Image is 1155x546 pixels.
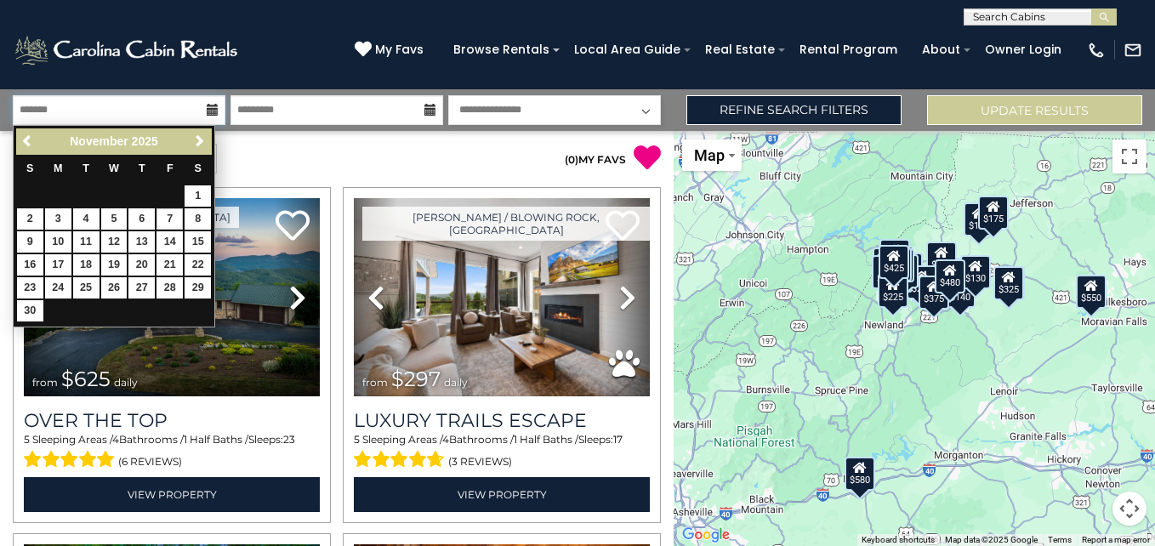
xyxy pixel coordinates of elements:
[82,162,89,174] span: Tuesday
[156,208,183,230] a: 7
[109,162,119,174] span: Wednesday
[1087,41,1106,60] img: phone-regular-white.png
[514,433,578,446] span: 1 Half Baths /
[678,524,734,546] a: Open this area in Google Maps (opens a new window)
[24,409,320,432] a: Over The Top
[17,277,43,299] a: 23
[565,153,578,166] span: ( )
[156,254,183,276] a: 21
[73,277,100,299] a: 25
[45,277,71,299] a: 24
[1112,139,1146,173] button: Toggle fullscreen view
[976,37,1070,63] a: Owner Login
[276,208,310,245] a: Add to favorites
[566,37,689,63] a: Local Area Guide
[17,300,43,321] a: 30
[118,451,182,473] span: (6 reviews)
[355,41,428,60] a: My Favs
[964,202,994,236] div: $175
[862,534,935,546] button: Keyboard shortcuts
[697,37,783,63] a: Real Estate
[24,477,320,512] a: View Property
[362,376,388,389] span: from
[354,432,650,473] div: Sleeping Areas / Bathrooms / Sleeps:
[156,231,183,253] a: 14
[101,208,128,230] a: 5
[926,242,957,276] div: $349
[17,208,43,230] a: 2
[993,266,1024,300] div: $325
[185,231,211,253] a: 15
[167,162,174,174] span: Friday
[960,255,991,289] div: $130
[978,196,1009,230] div: $175
[907,265,937,299] div: $230
[26,162,33,174] span: Sunday
[445,37,558,63] a: Browse Rentals
[391,367,441,391] span: $297
[1082,535,1150,544] a: Report a map error
[686,95,902,125] a: Refine Search Filters
[354,409,650,432] a: Luxury Trails Escape
[73,208,100,230] a: 4
[565,153,626,166] a: (0)MY FAVS
[61,367,111,391] span: $625
[13,33,242,67] img: White-1-2.png
[613,433,623,446] span: 17
[568,153,575,166] span: 0
[185,254,211,276] a: 22
[18,131,39,152] a: Previous
[70,134,128,148] span: November
[448,451,512,473] span: (3 reviews)
[791,37,906,63] a: Rental Program
[945,535,1038,544] span: Map data ©2025 Google
[139,162,145,174] span: Thursday
[128,277,155,299] a: 27
[935,259,965,293] div: $480
[442,433,449,446] span: 4
[444,376,468,389] span: daily
[185,185,211,207] a: 1
[156,277,183,299] a: 28
[678,524,734,546] img: Google
[1048,535,1072,544] a: Terms (opens in new tab)
[128,254,155,276] a: 20
[354,433,360,446] span: 5
[927,95,1142,125] button: Update Results
[193,134,207,148] span: Next
[45,254,71,276] a: 17
[694,146,725,164] span: Map
[101,254,128,276] a: 19
[878,274,908,308] div: $225
[1124,41,1142,60] img: mail-regular-white.png
[375,41,424,59] span: My Favs
[112,433,119,446] span: 4
[879,245,909,279] div: $425
[101,231,128,253] a: 12
[73,254,100,276] a: 18
[128,231,155,253] a: 13
[845,457,875,491] div: $580
[283,433,295,446] span: 23
[32,376,58,389] span: from
[45,208,71,230] a: 3
[195,162,202,174] span: Saturday
[24,433,30,446] span: 5
[872,255,902,289] div: $230
[21,134,35,148] span: Previous
[184,433,248,446] span: 1 Half Baths /
[919,276,949,310] div: $375
[114,376,138,389] span: daily
[45,231,71,253] a: 10
[354,477,650,512] a: View Property
[73,231,100,253] a: 11
[132,134,158,148] span: 2025
[879,239,910,273] div: $125
[101,277,128,299] a: 26
[17,231,43,253] a: 9
[354,198,650,396] img: thumbnail_168695581.jpeg
[1077,275,1107,309] div: $550
[189,131,210,152] a: Next
[185,208,211,230] a: 8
